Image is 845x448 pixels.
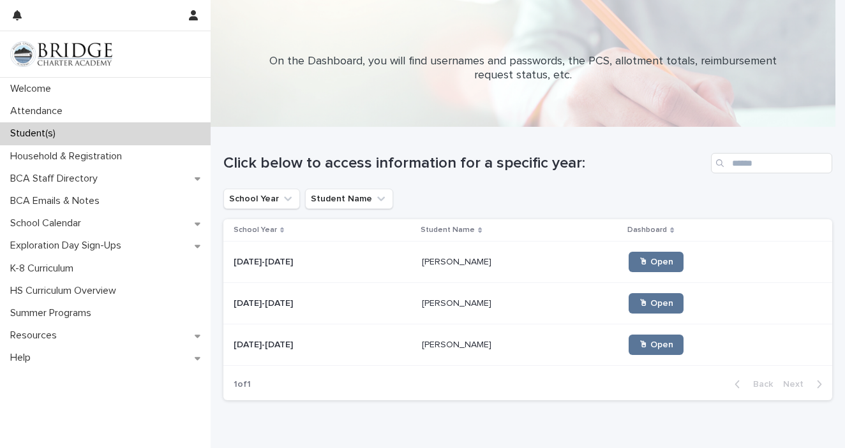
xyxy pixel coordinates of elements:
img: V1C1m3IdTEidaUdm9Hs0 [10,41,112,67]
span: Back [745,380,773,389]
p: Welcome [5,83,61,95]
span: Next [783,380,811,389]
p: Student(s) [5,127,66,140]
h1: Click below to access information for a specific year: [223,154,706,173]
p: HS Curriculum Overview [5,285,126,297]
button: School Year [223,189,300,209]
p: Attendance [5,105,73,117]
tr: [DATE]-[DATE][DATE]-[DATE] [PERSON_NAME][PERSON_NAME] 🖱 Open [223,283,832,324]
button: Student Name [305,189,393,209]
input: Search [711,153,832,173]
tr: [DATE]-[DATE][DATE]-[DATE] [PERSON_NAME][PERSON_NAME] 🖱 Open [223,242,832,283]
p: Dashboard [627,223,667,237]
span: 🖱 Open [639,299,673,308]
tr: [DATE]-[DATE][DATE]-[DATE] [PERSON_NAME][PERSON_NAME] 🖱 Open [223,324,832,366]
a: 🖱 Open [629,252,684,272]
p: [DATE]-[DATE] [234,296,295,309]
p: Summer Programs [5,307,101,319]
p: Exploration Day Sign-Ups [5,240,131,252]
p: Help [5,352,41,364]
p: 1 of 1 [223,369,261,400]
a: 🖱 Open [629,293,684,314]
a: 🖱 Open [629,335,684,355]
p: [DATE]-[DATE] [234,254,295,268]
p: [PERSON_NAME] [422,296,494,309]
p: School Year [234,223,277,237]
p: Household & Registration [5,150,132,163]
span: 🖱 Open [639,257,673,266]
button: Back [724,379,778,390]
p: On the Dashboard, you will find usernames and passwords, the PCS, allotment totals, reimbursement... [268,55,779,82]
p: K-8 Curriculum [5,263,84,275]
p: Resources [5,329,67,342]
p: [PERSON_NAME] [422,337,494,350]
p: [DATE]-[DATE] [234,337,295,350]
p: [PERSON_NAME] [422,254,494,268]
span: 🖱 Open [639,340,673,349]
button: Next [778,379,832,390]
p: BCA Emails & Notes [5,195,110,207]
p: Student Name [421,223,475,237]
p: BCA Staff Directory [5,173,108,185]
p: School Calendar [5,217,91,229]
